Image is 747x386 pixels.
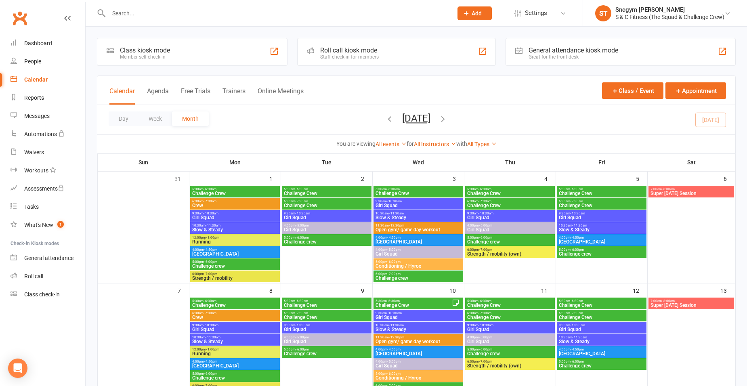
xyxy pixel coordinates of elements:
span: - 12:30pm [389,224,404,227]
span: 5:00pm [283,236,370,239]
span: Girl Squad [283,339,370,344]
span: 9:30am [558,212,645,215]
a: All events [376,141,407,147]
span: - 8:00am [662,187,675,191]
span: - 6:00pm [571,248,584,252]
div: 5 [636,172,647,185]
span: 5:30am [467,299,553,303]
div: Class kiosk mode [120,46,170,54]
span: 12:00pm [192,348,278,351]
span: Running [192,239,278,244]
span: Settings [525,4,547,22]
button: Month [172,111,209,126]
span: 10:30am [375,212,462,215]
span: 9:30am [467,323,553,327]
span: Challenge crew [192,376,278,380]
span: 4:00pm [558,236,645,239]
span: - 6:00pm [296,348,309,351]
button: Week [138,111,172,126]
span: 4:00pm [192,248,278,252]
span: - 4:50pm [204,248,217,252]
button: Appointment [665,82,726,99]
div: Tasks [24,203,39,210]
span: 9:30am [375,199,462,203]
span: - 6:30am [387,187,400,191]
span: - 10:30am [295,212,310,215]
span: 5:00pm [192,260,278,264]
th: Sun [98,154,189,171]
span: 4:00pm [375,236,462,239]
div: 13 [720,283,735,297]
span: 6:00pm [192,272,278,276]
a: What's New1 [10,216,85,234]
span: - 6:00pm [387,372,401,376]
span: Challenge crew [283,351,370,356]
span: [GEOGRAPHIC_DATA] [192,363,278,368]
span: Slow & Steady [192,227,278,232]
button: Trainers [222,87,246,105]
span: - 5:00pm [296,336,309,339]
span: - 7:30am [478,311,491,315]
span: - 10:30am [478,323,493,327]
div: S & C Fitness (The Squad & Challenge Crew) [615,13,724,21]
span: - 11:30am [572,336,587,339]
span: 11:30am [375,224,462,227]
span: - 10:30am [204,212,218,215]
div: Dashboard [24,40,52,46]
span: 4:00pm [467,224,553,227]
div: 4 [544,172,556,185]
div: 7 [178,283,189,297]
div: 6 [724,172,735,185]
button: Day [109,111,138,126]
div: 1 [269,172,281,185]
a: All Types [467,141,497,147]
span: 6:30am [467,199,553,203]
div: 2 [361,172,372,185]
span: - 5:00pm [296,224,309,227]
span: - 6:00pm [479,236,492,239]
span: Girl Squad [375,252,462,256]
span: - 6:00pm [296,236,309,239]
strong: You are viewing [336,141,376,147]
span: Challenge Crew [467,191,553,196]
button: Online Meetings [258,87,304,105]
span: - 8:00am [662,299,675,303]
span: - 5:00pm [387,360,401,363]
th: Tue [281,154,373,171]
span: 7:00am [650,187,732,191]
div: ST [595,5,611,21]
span: 5:00pm [558,248,645,252]
span: 6:30am [192,199,278,203]
span: 4:00pm [192,360,278,363]
span: Girl Squad [558,215,645,220]
strong: for [407,141,414,147]
div: People [24,58,41,65]
div: Member self check-in [120,54,170,60]
span: 9:30am [192,323,278,327]
a: Assessments [10,180,85,198]
span: 5:30am [283,299,370,303]
span: 5:00pm [375,260,462,264]
span: 5:00pm [467,236,553,239]
span: 5:30am [375,299,452,303]
span: - 7:30am [570,311,583,315]
span: Challenge Crew [467,315,553,320]
span: - 6:30am [204,187,216,191]
span: [GEOGRAPHIC_DATA] [192,252,278,256]
span: Challenge crew [283,239,370,244]
span: - 6:30am [295,187,308,191]
span: - 6:00pm [204,260,217,264]
div: Reports [24,94,44,101]
span: Challenge Crew [467,203,553,208]
span: - 7:30am [204,311,216,315]
button: Agenda [147,87,169,105]
span: Girl Squad [192,215,278,220]
span: - 1:00pm [206,236,219,239]
span: - 6:30am [478,187,491,191]
span: - 12:30pm [389,336,404,339]
span: Girl Squad [375,363,462,368]
a: Messages [10,107,85,125]
span: - 4:50pm [571,348,584,351]
span: 4:00pm [283,224,370,227]
span: - 5:00pm [387,248,401,252]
